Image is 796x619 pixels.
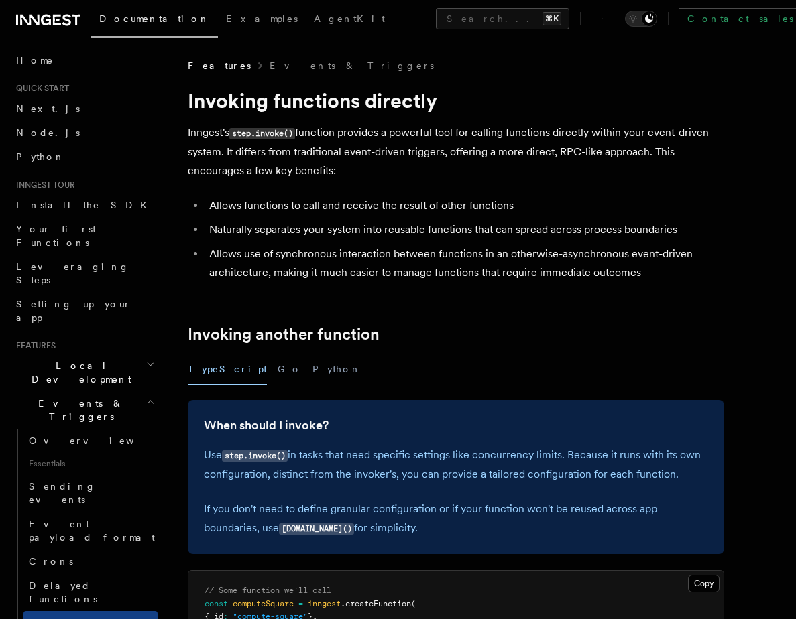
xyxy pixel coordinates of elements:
[226,13,298,24] span: Examples
[11,145,158,169] a: Python
[278,354,302,385] button: Go
[11,359,146,386] span: Local Development
[23,453,158,474] span: Essentials
[16,103,80,114] span: Next.js
[205,599,228,608] span: const
[29,435,167,446] span: Overview
[205,586,331,595] span: // Some function we'll call
[11,48,158,72] a: Home
[298,599,303,608] span: =
[23,573,158,611] a: Delayed functions
[11,96,158,121] a: Next.js
[279,523,354,535] code: [DOMAIN_NAME]()
[29,519,155,543] span: Event payload format
[233,599,294,608] span: computeSquare
[306,4,393,36] a: AgentKit
[188,123,724,180] p: Inngest's function provides a powerful tool for calling functions directly within your event-driv...
[23,429,158,453] a: Overview
[29,481,96,505] span: Sending events
[16,200,155,210] span: Install the SDK
[99,13,210,24] span: Documentation
[16,127,80,138] span: Node.js
[204,416,329,435] a: When should I invoke?
[23,512,158,549] a: Event payload format
[188,88,724,113] h1: Invoking functions directly
[314,13,385,24] span: AgentKit
[436,8,569,29] button: Search...⌘K
[11,397,146,423] span: Events & Triggers
[411,599,416,608] span: (
[11,354,158,391] button: Local Development
[204,445,708,484] p: Use in tasks that need specific settings like concurrency limits. Because it runs with its own co...
[308,599,341,608] span: inngest
[205,245,724,282] li: Allows use of synchronous interaction between functions in an otherwise-asynchronous event-driven...
[23,474,158,512] a: Sending events
[11,255,158,292] a: Leveraging Steps
[188,325,380,344] a: Invoking another function
[16,299,131,323] span: Setting up your app
[16,261,129,285] span: Leveraging Steps
[16,54,54,67] span: Home
[205,196,724,215] li: Allows functions to call and receive the result of other functions
[91,4,218,38] a: Documentation
[688,575,720,592] button: Copy
[188,354,267,385] button: TypeScript
[11,292,158,330] a: Setting up your app
[312,354,361,385] button: Python
[543,12,561,25] kbd: ⌘K
[218,4,306,36] a: Examples
[204,500,708,538] p: If you don't need to define granular configuration or if your function won't be reused across app...
[625,11,657,27] button: Toggle dark mode
[11,391,158,429] button: Events & Triggers
[11,340,56,351] span: Features
[229,128,295,139] code: step.invoke()
[29,556,73,567] span: Crons
[11,217,158,255] a: Your first Functions
[16,224,96,248] span: Your first Functions
[11,193,158,217] a: Install the SDK
[23,549,158,573] a: Crons
[29,580,97,604] span: Delayed functions
[222,450,288,462] code: step.invoke()
[11,121,158,145] a: Node.js
[16,151,65,162] span: Python
[205,220,724,239] li: Naturally separates your system into reusable functions that can spread across process boundaries
[11,180,75,190] span: Inngest tour
[341,599,411,608] span: .createFunction
[11,83,69,94] span: Quick start
[188,59,251,72] span: Features
[270,59,434,72] a: Events & Triggers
